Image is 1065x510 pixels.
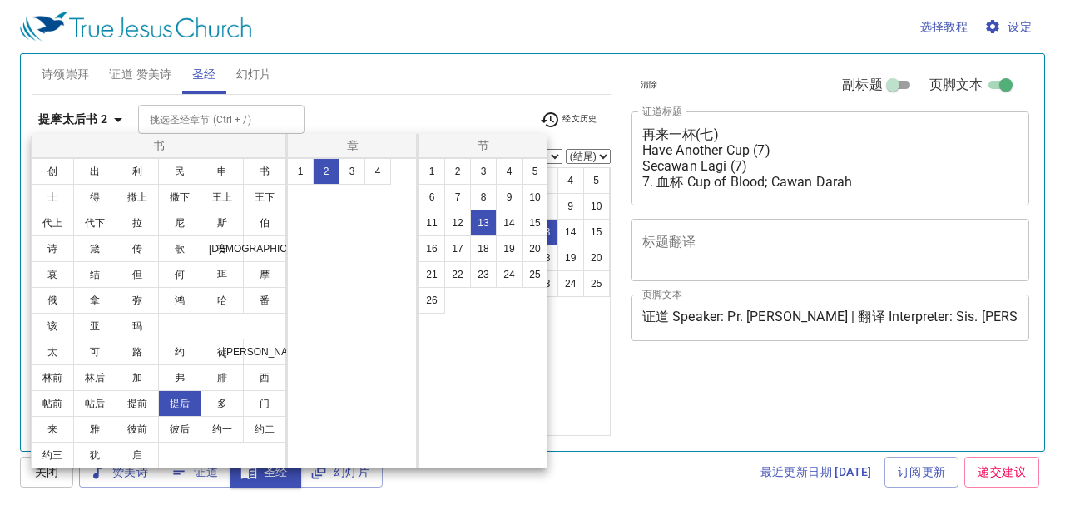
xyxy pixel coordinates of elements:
[116,210,159,236] button: 拉
[31,287,74,314] button: 俄
[158,184,201,210] button: 撒下
[496,158,523,185] button: 4
[201,339,244,365] button: 徒
[243,184,286,210] button: 王下
[243,416,286,443] button: 约二
[73,313,116,339] button: 亚
[31,416,74,443] button: 来
[313,158,339,185] button: 2
[419,287,445,314] button: 26
[201,235,244,262] button: 赛
[201,390,244,417] button: 多
[201,210,244,236] button: 斯
[31,235,74,262] button: 诗
[339,158,365,185] button: 3
[73,364,116,391] button: 林后
[158,210,201,236] button: 尼
[364,158,391,185] button: 4
[73,210,116,236] button: 代下
[496,235,523,262] button: 19
[522,184,548,210] button: 10
[243,364,286,391] button: 西
[423,137,544,154] p: 节
[73,390,116,417] button: 帖后
[31,261,74,288] button: 哀
[470,235,497,262] button: 18
[444,235,471,262] button: 17
[243,339,286,365] button: [PERSON_NAME]
[470,210,497,236] button: 13
[419,261,445,288] button: 21
[444,158,471,185] button: 2
[243,287,286,314] button: 番
[116,158,159,185] button: 利
[287,158,314,185] button: 1
[73,416,116,443] button: 雅
[419,235,445,262] button: 16
[73,442,116,468] button: 犹
[73,235,116,262] button: 箴
[31,390,74,417] button: 帖前
[158,235,201,262] button: 歌
[73,339,116,365] button: 可
[470,158,497,185] button: 3
[470,184,497,210] button: 8
[419,184,445,210] button: 6
[158,287,201,314] button: 鸿
[116,390,159,417] button: 提前
[31,184,74,210] button: 士
[496,261,523,288] button: 24
[158,158,201,185] button: 民
[201,158,244,185] button: 申
[470,261,497,288] button: 23
[116,235,159,262] button: 传
[496,210,523,236] button: 14
[522,235,548,262] button: 20
[522,158,548,185] button: 5
[243,235,286,262] button: [DEMOGRAPHIC_DATA]
[201,184,244,210] button: 王上
[158,339,201,365] button: 约
[31,339,74,365] button: 太
[31,364,74,391] button: 林前
[158,364,201,391] button: 弗
[31,442,74,468] button: 约三
[116,339,159,365] button: 路
[444,210,471,236] button: 12
[158,261,201,288] button: 何
[419,158,445,185] button: 1
[116,442,159,468] button: 启
[201,261,244,288] button: 珥
[73,184,116,210] button: 得
[31,210,74,236] button: 代上
[31,158,74,185] button: 创
[243,210,286,236] button: 伯
[158,390,201,417] button: 提后
[444,184,471,210] button: 7
[201,287,244,314] button: 哈
[31,313,74,339] button: 该
[291,137,414,154] p: 章
[496,184,523,210] button: 9
[73,261,116,288] button: 结
[201,416,244,443] button: 约一
[522,210,548,236] button: 15
[116,287,159,314] button: 弥
[35,137,284,154] p: 书
[522,261,548,288] button: 25
[116,364,159,391] button: 加
[116,184,159,210] button: 撒上
[116,261,159,288] button: 但
[201,364,244,391] button: 腓
[116,313,159,339] button: 玛
[444,261,471,288] button: 22
[243,261,286,288] button: 摩
[419,210,445,236] button: 11
[73,287,116,314] button: 拿
[243,390,286,417] button: 门
[158,416,201,443] button: 彼后
[73,158,116,185] button: 出
[116,416,159,443] button: 彼前
[243,158,286,185] button: 书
